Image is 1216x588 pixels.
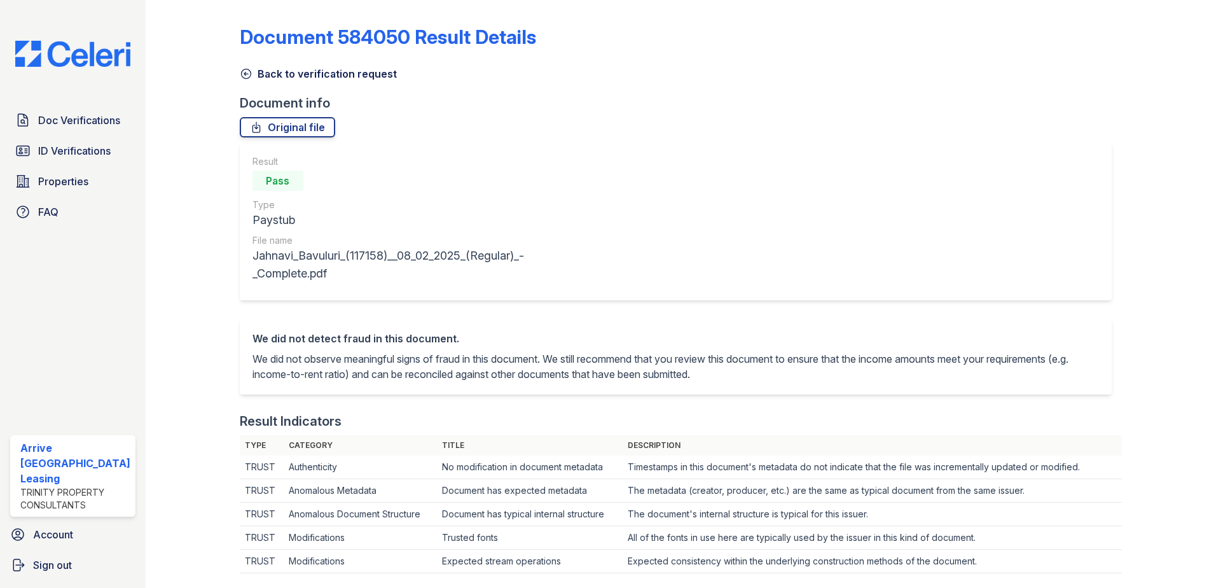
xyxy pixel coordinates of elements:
[252,351,1100,382] p: We did not observe meaningful signs of fraud in this document. We still recommend that you review...
[240,503,284,526] td: TRUST
[20,486,130,512] div: Trinity Property Consultants
[240,550,284,573] td: TRUST
[240,66,397,81] a: Back to verification request
[437,550,623,573] td: Expected stream operations
[623,435,1122,456] th: Description
[284,550,437,573] td: Modifications
[10,169,135,194] a: Properties
[38,143,111,158] span: ID Verifications
[38,113,120,128] span: Doc Verifications
[33,527,73,542] span: Account
[38,204,59,220] span: FAQ
[38,174,88,189] span: Properties
[33,557,72,573] span: Sign out
[5,41,141,67] img: CE_Logo_Blue-a8612792a0a2168367f1c8372b55b34899dd931a85d93a1a3d3e32e68fde9ad4.png
[623,479,1122,503] td: The metadata (creator, producer, etc.) are the same as typical document from the same issuer.
[240,25,536,48] a: Document 584050 Result Details
[20,440,130,486] div: Arrive [GEOGRAPHIC_DATA] Leasing
[623,526,1122,550] td: All of the fonts in use here are typically used by the issuer in this kind of document.
[437,479,623,503] td: Document has expected metadata
[252,171,303,191] div: Pass
[240,412,342,430] div: Result Indicators
[5,522,141,547] a: Account
[10,108,135,133] a: Doc Verifications
[623,456,1122,479] td: Timestamps in this document's metadata do not indicate that the file was incrementally updated or...
[623,550,1122,573] td: Expected consistency within the underlying construction methods of the document.
[240,526,284,550] td: TRUST
[240,456,284,479] td: TRUST
[252,211,578,229] div: Paystub
[240,117,335,137] a: Original file
[252,331,1100,346] div: We did not detect fraud in this document.
[252,234,578,247] div: File name
[284,456,437,479] td: Authenticity
[284,526,437,550] td: Modifications
[623,503,1122,526] td: The document's internal structure is typical for this issuer.
[252,247,578,283] div: Jahnavi_Bavuluri_(117158)__08_02_2025_(Regular)_-_Complete.pdf
[10,199,135,225] a: FAQ
[284,479,437,503] td: Anomalous Metadata
[240,435,284,456] th: Type
[240,479,284,503] td: TRUST
[252,155,578,168] div: Result
[284,503,437,526] td: Anomalous Document Structure
[437,526,623,550] td: Trusted fonts
[437,456,623,479] td: No modification in document metadata
[10,138,135,164] a: ID Verifications
[5,552,141,578] a: Sign out
[437,503,623,526] td: Document has typical internal structure
[437,435,623,456] th: Title
[284,435,437,456] th: Category
[252,199,578,211] div: Type
[240,94,1123,112] div: Document info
